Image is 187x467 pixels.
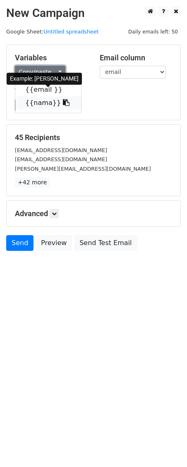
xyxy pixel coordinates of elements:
a: Send [6,235,34,251]
span: Daily emails left: 50 [125,27,181,36]
a: Preview [36,235,72,251]
a: Copy/paste... [15,66,65,79]
h5: Variables [15,53,87,62]
small: [EMAIL_ADDRESS][DOMAIN_NAME] [15,147,107,153]
a: {{nama}} [15,96,81,110]
iframe: Chat Widget [146,427,187,467]
a: {{email }} [15,83,81,96]
small: [EMAIL_ADDRESS][DOMAIN_NAME] [15,156,107,162]
small: Google Sheet: [6,29,99,35]
a: +42 more [15,177,50,188]
a: Daily emails left: 50 [125,29,181,35]
div: Example: [PERSON_NAME] [7,73,82,85]
h5: Advanced [15,209,172,218]
h2: New Campaign [6,6,181,20]
a: Untitled spreadsheet [43,29,98,35]
h5: 45 Recipients [15,133,172,142]
small: [PERSON_NAME][EMAIL_ADDRESS][DOMAIN_NAME] [15,166,151,172]
h5: Email column [100,53,172,62]
a: Send Test Email [74,235,137,251]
